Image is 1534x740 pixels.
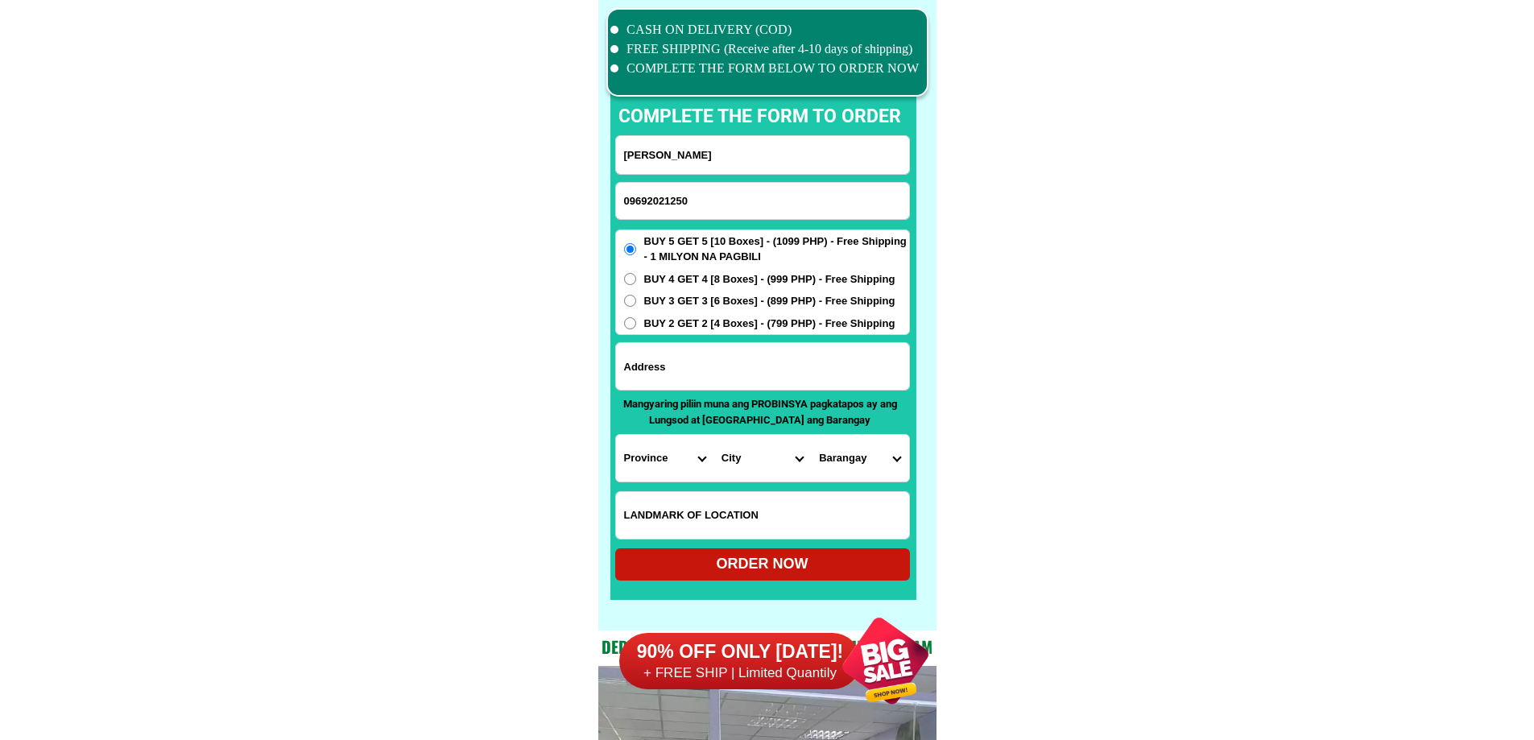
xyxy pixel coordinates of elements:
h6: + FREE SHIP | Limited Quantily [619,664,861,682]
input: Input LANDMARKOFLOCATION [616,492,909,539]
h2: Dedicated and professional consulting team [598,635,937,659]
select: Select commune [811,435,908,482]
div: ORDER NOW [615,553,910,575]
input: BUY 4 GET 4 [8 Boxes] - (999 PHP) - Free Shipping [624,273,636,285]
li: CASH ON DELIVERY (COD) [610,20,920,39]
li: FREE SHIPPING (Receive after 4-10 days of shipping) [610,39,920,59]
li: COMPLETE THE FORM BELOW TO ORDER NOW [610,59,920,78]
p: complete the form to order [602,103,917,131]
input: Input phone_number [616,183,909,219]
span: BUY 4 GET 4 [8 Boxes] - (999 PHP) - Free Shipping [644,271,895,287]
input: Input full_name [616,136,909,174]
span: BUY 3 GET 3 [6 Boxes] - (899 PHP) - Free Shipping [644,293,895,309]
span: BUY 2 GET 2 [4 Boxes] - (799 PHP) - Free Shipping [644,316,895,332]
h6: 90% OFF ONLY [DATE]! [619,640,861,664]
input: BUY 5 GET 5 [10 Boxes] - (1099 PHP) - Free Shipping - 1 MILYON NA PAGBILI [624,243,636,255]
select: Select district [713,435,811,482]
input: Input address [616,343,909,390]
input: BUY 3 GET 3 [6 Boxes] - (899 PHP) - Free Shipping [624,295,636,307]
input: BUY 2 GET 2 [4 Boxes] - (799 PHP) - Free Shipping [624,317,636,329]
span: BUY 5 GET 5 [10 Boxes] - (1099 PHP) - Free Shipping - 1 MILYON NA PAGBILI [644,234,909,265]
p: Mangyaring piliin muna ang PROBINSYA pagkatapos ay ang Lungsod at [GEOGRAPHIC_DATA] ang Barangay [615,396,905,428]
select: Select province [616,435,713,482]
